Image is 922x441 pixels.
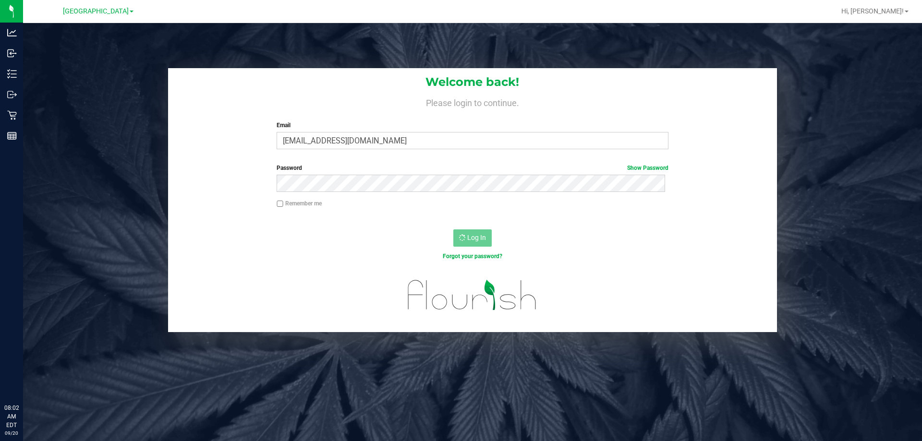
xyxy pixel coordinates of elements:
[396,271,548,320] img: flourish_logo.svg
[7,28,17,37] inline-svg: Analytics
[453,229,492,247] button: Log In
[467,234,486,241] span: Log In
[277,121,668,130] label: Email
[277,199,322,208] label: Remember me
[4,404,19,429] p: 08:02 AM EDT
[168,96,777,107] h4: Please login to continue.
[7,69,17,79] inline-svg: Inventory
[277,165,302,171] span: Password
[443,253,502,260] a: Forgot your password?
[627,165,668,171] a: Show Password
[63,7,129,15] span: [GEOGRAPHIC_DATA]
[7,131,17,141] inline-svg: Reports
[841,7,904,15] span: Hi, [PERSON_NAME]!
[7,48,17,58] inline-svg: Inbound
[4,429,19,437] p: 09/20
[277,201,283,207] input: Remember me
[168,76,777,88] h1: Welcome back!
[7,110,17,120] inline-svg: Retail
[7,90,17,99] inline-svg: Outbound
